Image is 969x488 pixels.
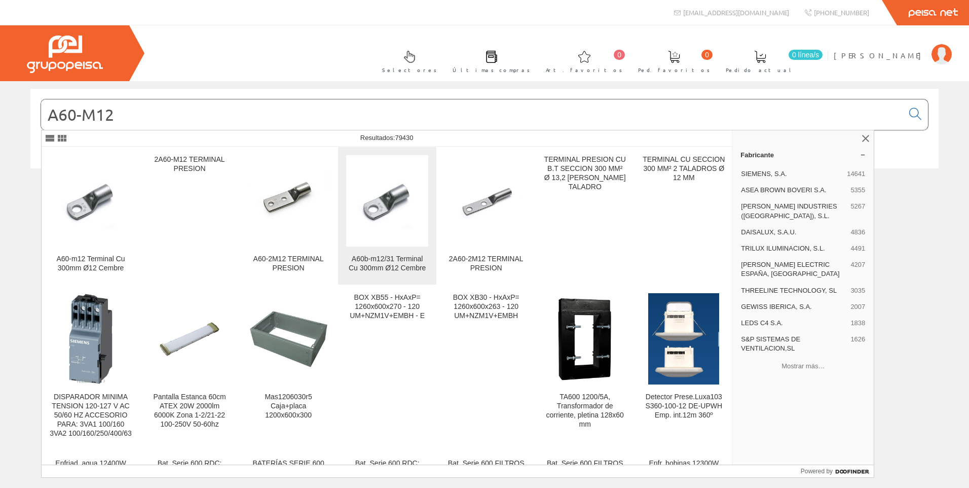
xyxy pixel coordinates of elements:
div: 2A60-M12 TERMINAL PRESION [148,155,231,173]
span: TRILUX ILUMINACION, S.L. [741,244,846,253]
img: DISPARADOR MINIMA TENSION 120-127 V AC 50/60 HZ ACCESORIO PARA: 3VA1 100/160 3VA2 100/160/250/400/63 [68,293,113,385]
img: Grupo Peisa [27,36,103,73]
div: A60-m12 Terminal Cu 300mm Ø12 Cembre [50,255,132,273]
a: 2A60-M12 TERMINAL PRESION [140,147,239,285]
div: TA600 1200/5A, Transformador de corriente, pletina 128x60 mm [544,393,626,429]
div: © Grupo Peisa [30,181,939,190]
a: Selectores [372,42,442,79]
img: A60-2M12 TERMINAL PRESION [247,170,329,232]
a: Powered by [801,465,874,477]
span: [PHONE_NUMBER] [814,8,869,17]
img: TA600 1200/5A, Transformador de corriente, pletina 128x60 mm [551,293,618,385]
a: BOX XB30 - HxAxP= 1260x600x263 - 120 UM+NZM1V+EMBH [437,285,535,450]
a: A60-2M12 TERMINAL PRESION A60-2M12 TERMINAL PRESION [239,147,338,285]
img: A60-m12 Terminal Cu 300mm Ø12 Cembre [50,170,132,232]
a: 2A60-2M12 TERMINAL PRESION 2A60-2M12 TERMINAL PRESION [437,147,535,285]
span: Powered by [801,467,833,476]
a: Mas1206030r5 Caja+placa 1200x600x300 Mas1206030r5 Caja+placa 1200x600x300 [239,285,338,450]
span: Selectores [382,65,437,75]
div: 2A60-2M12 TERMINAL PRESION [445,255,527,273]
div: Pantalla Estanca 60cm ATEX 20W 2000lm 6000K Zona 1-2/21-22 100-250V 50-60hz [148,393,231,429]
a: TERMINAL PRESION CU B.T SECCION 300 MM² Ø 13,2 [PERSON_NAME] TALADRO [536,147,634,285]
div: A60-2M12 TERMINAL PRESION [247,255,329,273]
span: Pedido actual [726,65,795,75]
span: DAISALUX, S.A.U. [741,228,846,237]
div: Detector Prese.Luxa103 S360-100-12 DE-UPWH Emp. int.12m 360º [643,393,725,420]
a: [PERSON_NAME] [834,42,952,52]
span: SIEMENS, S.A. [741,169,843,179]
a: Pantalla Estanca 60cm ATEX 20W 2000lm 6000K Zona 1-2/21-22 100-250V 50-60hz Pantalla Estanca 60cm... [140,285,239,450]
span: [EMAIL_ADDRESS][DOMAIN_NAME] [683,8,789,17]
div: TERMINAL CU SECCION 300 MM² 2 TALADROS Ø 12 MM [643,155,725,183]
span: THREELINE TECHNOLOGY, SL [741,286,846,295]
span: 0 [614,50,625,60]
input: Buscar... [41,99,903,130]
div: A60b-m12/31 Terminal Cu 300mm Ø12 Cembre [346,255,428,273]
span: 0 línea/s [789,50,823,60]
span: 5355 [850,186,865,195]
div: BOX XB55 - HxAxP= 1260x600x270 - 120 UM+NZM1V+EMBH - E [346,293,428,321]
span: LEDS C4 S.A. [741,319,846,328]
a: Detector Prese.Luxa103 S360-100-12 DE-UPWH Emp. int.12m 360º Detector Prese.Luxa103 S360-100-12 D... [635,285,733,450]
span: 1626 [850,335,865,353]
a: TA600 1200/5A, Transformador de corriente, pletina 128x60 mm TA600 1200/5A, Transformador de corr... [536,285,634,450]
img: 2A60-2M12 TERMINAL PRESION [445,170,527,232]
button: Mostrar más… [736,358,870,374]
span: Art. favoritos [546,65,622,75]
a: TERMINAL CU SECCION 300 MM² 2 TALADROS Ø 12 MM [635,147,733,285]
span: 14641 [847,169,865,179]
img: Detector Prese.Luxa103 S360-100-12 DE-UPWH Emp. int.12m 360º [648,293,719,385]
div: BOX XB30 - HxAxP= 1260x600x263 - 120 UM+NZM1V+EMBH [445,293,527,321]
div: TERMINAL PRESION CU B.T SECCION 300 MM² Ø 13,2 [PERSON_NAME] TALADRO [544,155,626,192]
span: 3035 [850,286,865,295]
span: [PERSON_NAME] ELECTRIC ESPAÑA, [GEOGRAPHIC_DATA] [741,260,846,278]
a: A60b-m12/31 Terminal Cu 300mm Ø12 Cembre A60b-m12/31 Terminal Cu 300mm Ø12 Cembre [338,147,436,285]
span: 4491 [850,244,865,253]
span: ASEA BROWN BOVERI S.A. [741,186,846,195]
img: Mas1206030r5 Caja+placa 1200x600x300 [247,308,329,370]
span: 1838 [850,319,865,328]
span: 2007 [850,302,865,311]
span: [PERSON_NAME] [834,50,926,60]
a: Fabricante [732,147,874,163]
span: Ped. favoritos [638,65,710,75]
span: 79430 [395,134,413,142]
span: 5267 [850,202,865,220]
div: DISPARADOR MINIMA TENSION 120-127 V AC 50/60 HZ ACCESORIO PARA: 3VA1 100/160 3VA2 100/160/250/400/63 [50,393,132,438]
span: [PERSON_NAME] INDUSTRIES ([GEOGRAPHIC_DATA]), S.L. [741,202,846,220]
span: GEWISS IBERICA, S.A. [741,302,846,311]
a: Últimas compras [442,42,535,79]
a: A60-m12 Terminal Cu 300mm Ø12 Cembre A60-m12 Terminal Cu 300mm Ø12 Cembre [42,147,140,285]
div: Mas1206030r5 Caja+placa 1200x600x300 [247,393,329,420]
span: Resultados: [360,134,414,142]
span: 4836 [850,228,865,237]
a: DISPARADOR MINIMA TENSION 120-127 V AC 50/60 HZ ACCESORIO PARA: 3VA1 100/160 3VA2 100/160/250/400... [42,285,140,450]
span: 0 [701,50,713,60]
a: BOX XB55 - HxAxP= 1260x600x270 - 120 UM+NZM1V+EMBH - E [338,285,436,450]
span: S&P SISTEMAS DE VENTILACION,SL [741,335,846,353]
img: Pantalla Estanca 60cm ATEX 20W 2000lm 6000K Zona 1-2/21-22 100-250V 50-60hz [148,312,231,367]
img: A60b-m12/31 Terminal Cu 300mm Ø12 Cembre [346,170,428,232]
span: Últimas compras [453,65,530,75]
span: 4207 [850,260,865,278]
